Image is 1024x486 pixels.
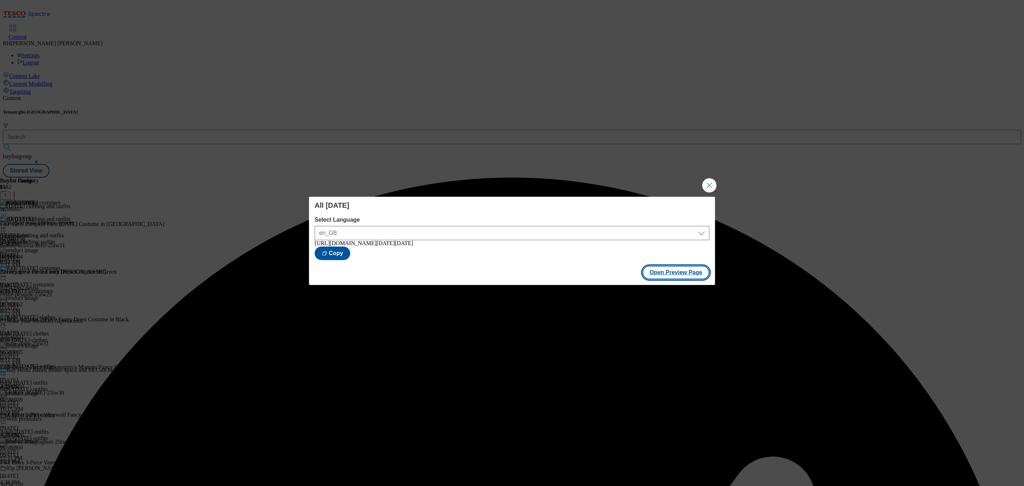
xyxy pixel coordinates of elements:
[702,178,716,192] button: Close Modal
[315,240,709,247] div: [URL][DOMAIN_NAME][DATE][DATE]
[315,217,709,223] label: Select Language
[642,266,710,279] button: Open Preview Page
[309,197,715,285] div: Modal
[315,201,709,210] h4: All [DATE]
[315,247,350,260] button: Copy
